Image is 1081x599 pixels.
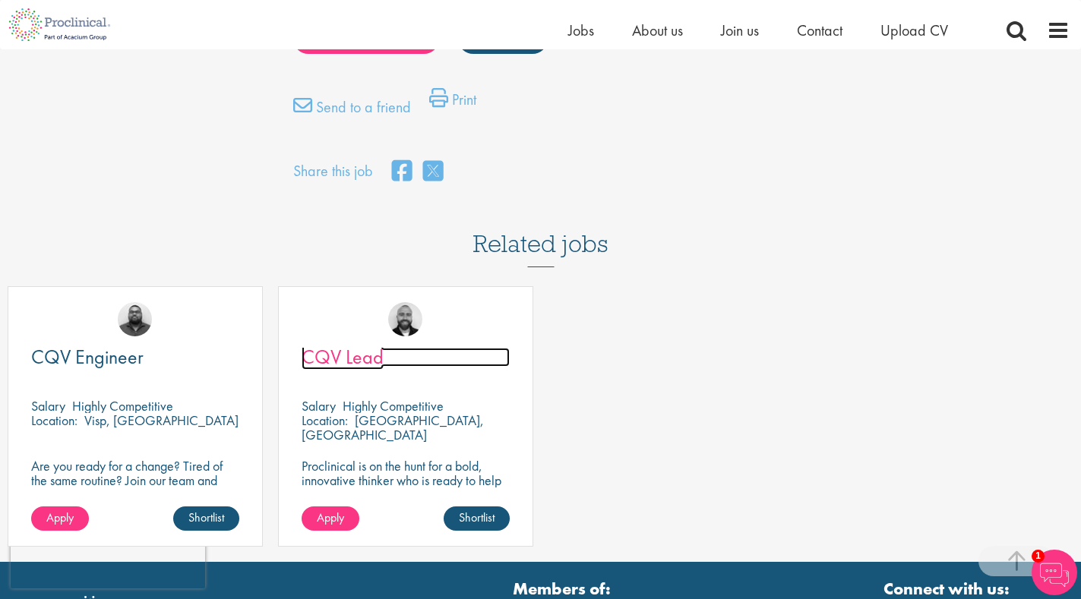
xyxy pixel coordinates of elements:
a: share on twitter [423,156,443,188]
a: Jobs [568,20,594,40]
p: Are you ready for a change? Tired of the same routine? Join our team and make your mark in the in... [31,459,239,502]
h3: Related jobs [473,193,608,267]
a: Upload CV [880,20,948,40]
a: CQV Engineer [31,348,239,367]
p: Visp, [GEOGRAPHIC_DATA] [84,411,239,429]
img: Jordan Kiely [388,302,422,336]
a: share on facebook [392,156,412,188]
p: Highly Competitive [343,397,444,415]
label: Share this job [293,160,373,182]
p: [GEOGRAPHIC_DATA], [GEOGRAPHIC_DATA] [302,411,484,443]
a: Send to a friend [293,96,411,126]
p: Proclinical is on the hunt for a bold, innovative thinker who is ready to help push the boundarie... [302,459,510,516]
img: Ashley Bennett [118,302,152,336]
a: Shortlist [444,506,510,531]
iframe: reCAPTCHA [11,543,205,588]
span: Salary [31,397,65,415]
a: Contact [797,20,842,40]
a: Join us [721,20,759,40]
span: CQV Lead [302,344,384,370]
a: Apply [302,506,359,531]
a: Print [429,88,476,118]
span: 1 [1032,550,1045,563]
span: Apply [46,509,74,525]
span: Location: [302,411,348,429]
span: Apply [317,509,344,525]
a: Apply [31,506,89,531]
p: Highly Competitive [72,397,173,415]
span: Salary [302,397,336,415]
a: CQV Lead [302,348,510,367]
a: About us [632,20,683,40]
img: Chatbot [1032,550,1077,595]
a: Shortlist [173,506,239,531]
span: CQV Engineer [31,344,144,370]
span: Location: [31,411,77,429]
